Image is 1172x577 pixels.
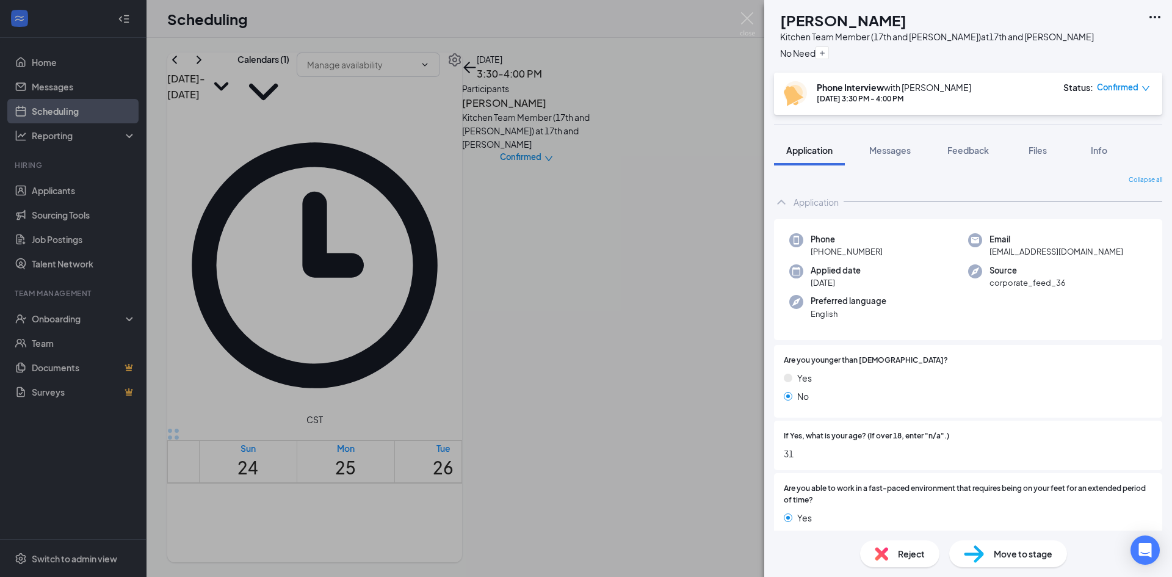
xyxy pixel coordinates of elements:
[784,430,949,442] span: If Yes, what is your age? (If over 18, enter "n/a".)
[780,48,816,59] span: No Need
[1130,535,1160,565] div: Open Intercom Messenger
[797,371,812,385] span: Yes
[989,233,1123,245] span: Email
[811,308,886,320] span: English
[784,447,1152,460] span: 31
[797,529,809,543] span: No
[947,145,989,156] span: Feedback
[811,295,886,307] span: Preferred language
[780,10,906,31] h1: [PERSON_NAME]
[817,93,971,104] div: [DATE] 3:30 PM - 4:00 PM
[797,390,809,403] span: No
[994,547,1052,561] span: Move to stage
[1097,81,1138,93] span: Confirmed
[869,145,911,156] span: Messages
[811,277,861,289] span: [DATE]
[784,355,948,366] span: Are you younger than [DEMOGRAPHIC_DATA]?
[1148,10,1162,24] svg: Ellipses
[797,511,812,524] span: Yes
[817,81,971,93] div: with [PERSON_NAME]
[816,46,829,59] button: Plus
[1029,145,1047,156] span: Files
[1141,84,1150,93] span: down
[784,483,1152,506] span: Are you able to work in a fast-paced environment that requires being on your feet for an extended...
[1063,81,1093,93] div: Status :
[989,245,1123,258] span: [EMAIL_ADDRESS][DOMAIN_NAME]
[774,195,789,209] svg: ChevronUp
[780,31,1094,43] div: Kitchen Team Member (17th and [PERSON_NAME]) at 17th and [PERSON_NAME]
[1091,145,1107,156] span: Info
[817,82,884,93] b: Phone Interview
[811,233,883,245] span: Phone
[898,547,925,561] span: Reject
[786,145,833,156] span: Application
[989,277,1066,289] span: corporate_feed_36
[819,49,826,57] svg: Plus
[989,264,1066,277] span: Source
[811,264,861,277] span: Applied date
[794,196,839,208] div: Application
[811,245,883,258] span: [PHONE_NUMBER]
[1129,175,1162,185] span: Collapse all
